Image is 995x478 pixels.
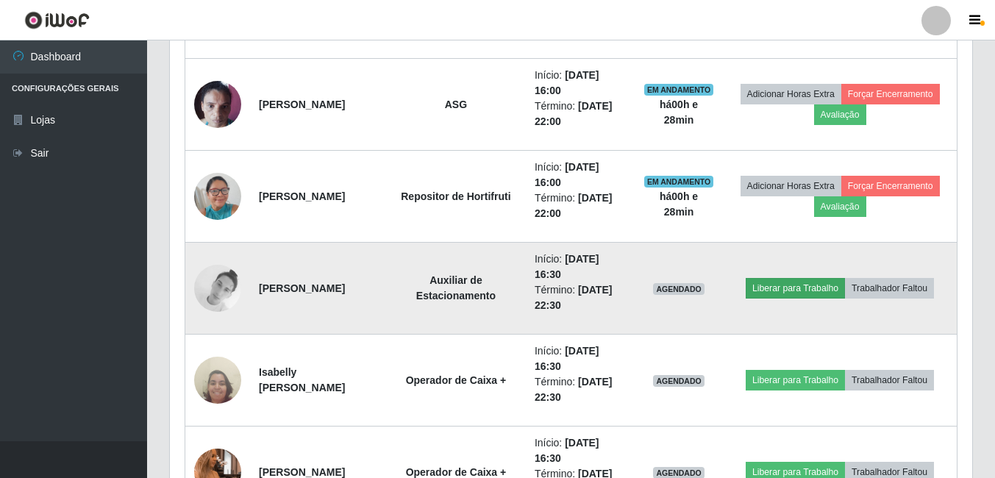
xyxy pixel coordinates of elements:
button: Forçar Encerramento [841,84,940,104]
button: Avaliação [814,104,866,125]
li: Término: [535,374,626,405]
li: Início: [535,435,626,466]
img: 1739199553345.jpeg [194,165,241,227]
span: EM ANDAMENTO [644,84,714,96]
span: AGENDADO [653,283,705,295]
li: Término: [535,190,626,221]
button: Adicionar Horas Extra [741,84,841,104]
strong: [PERSON_NAME] [259,190,345,202]
strong: ASG [445,99,467,110]
img: CoreUI Logo [24,11,90,29]
strong: há 00 h e 28 min [660,99,698,126]
span: EM ANDAMENTO [644,176,714,188]
li: Início: [535,252,626,282]
time: [DATE] 16:00 [535,161,599,188]
strong: Operador de Caixa + [406,466,507,478]
strong: Auxiliar de Estacionamento [416,274,496,302]
span: AGENDADO [653,375,705,387]
button: Trabalhador Faltou [845,370,934,390]
li: Término: [535,282,626,313]
strong: [PERSON_NAME] [259,99,345,110]
time: [DATE] 16:30 [535,253,599,280]
img: 1733770253666.jpeg [194,73,241,135]
strong: Isabelly [PERSON_NAME] [259,366,345,393]
time: [DATE] 16:00 [535,69,599,96]
button: Avaliação [814,196,866,217]
strong: Repositor de Hortifruti [401,190,510,202]
li: Término: [535,99,626,129]
button: Liberar para Trabalho [746,278,845,299]
time: [DATE] 16:30 [535,345,599,372]
button: Liberar para Trabalho [746,370,845,390]
button: Trabalhador Faltou [845,278,934,299]
li: Início: [535,343,626,374]
img: 1738454546476.jpeg [194,349,241,412]
strong: [PERSON_NAME] [259,282,345,294]
img: 1730297824341.jpeg [194,265,241,312]
button: Adicionar Horas Extra [741,176,841,196]
strong: há 00 h e 28 min [660,190,698,218]
time: [DATE] 16:30 [535,437,599,464]
strong: Operador de Caixa + [406,374,507,386]
li: Início: [535,160,626,190]
button: Forçar Encerramento [841,176,940,196]
li: Início: [535,68,626,99]
strong: [PERSON_NAME] [259,466,345,478]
